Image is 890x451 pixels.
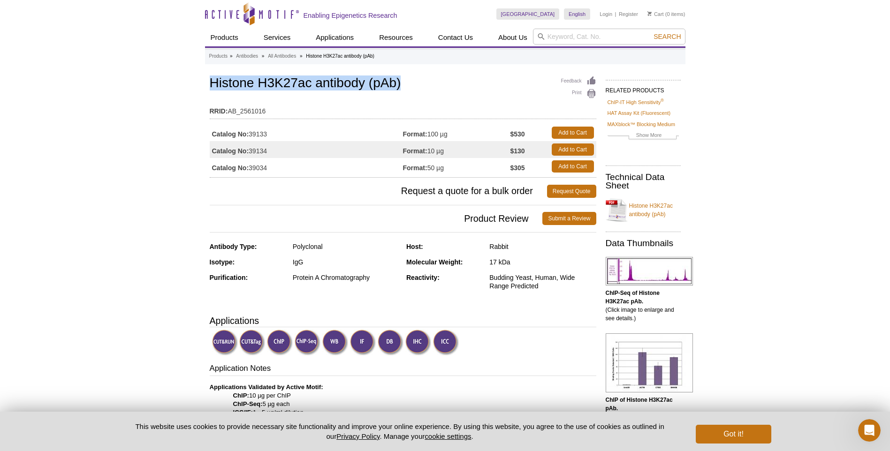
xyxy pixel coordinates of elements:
[433,330,459,355] img: Immunocytochemistry Validated
[230,53,233,59] li: »
[233,400,263,407] strong: ChIP-Seq:
[608,131,679,142] a: Show More
[233,392,249,399] strong: ChIP:
[608,120,676,128] a: MAXblock™ Blocking Medium
[210,243,257,250] strong: Antibody Type:
[239,330,265,355] img: CUT&Tag Validated
[564,8,590,20] a: English
[210,101,596,116] td: AB_2561016
[489,273,596,290] div: Budding Yeast, Human, Wide Range Predicted
[552,160,594,173] a: Add to Cart
[493,29,533,46] a: About Us
[552,143,594,156] a: Add to Cart
[606,239,681,248] h2: Data Thumbnails
[336,432,380,440] a: Privacy Policy
[210,274,248,281] strong: Purification:
[210,124,403,141] td: 39133
[403,124,510,141] td: 100 µg
[406,274,440,281] strong: Reactivity:
[606,173,681,190] h2: Technical Data Sheet
[406,258,463,266] strong: Molecular Weight:
[210,107,228,115] strong: RRID:
[119,421,681,441] p: This website uses cookies to provide necessary site functionality and improve your online experie...
[295,330,320,355] img: ChIP-Seq Validated
[489,258,596,266] div: 17 kDa
[561,89,596,99] a: Print
[647,8,685,20] li: (0 items)
[615,8,616,20] li: |
[212,164,249,172] strong: Catalog No:
[306,53,374,59] li: Histone H3K27ac antibody (pAb)
[425,432,471,440] button: cookie settings
[405,330,431,355] img: Immunohistochemistry Validated
[210,314,596,328] h3: Applications
[606,333,693,392] img: Histone H3K27ac antibody (pAb) tested by ChIP.
[661,98,664,103] sup: ®
[542,212,596,225] a: Submit a Review
[205,29,244,46] a: Products
[654,33,681,40] span: Search
[606,257,693,286] img: Histone H3K27ac antibody (pAb) tested by ChIP-Seq.
[533,29,685,45] input: Keyword, Cat. No.
[510,147,525,155] strong: $130
[403,147,427,155] strong: Format:
[310,29,359,46] a: Applications
[403,141,510,158] td: 10 µg
[293,273,399,282] div: Protein A Chromatography
[606,397,673,412] b: ChIP of Histone H3K27ac pAb.
[378,330,403,355] img: Dot Blot Validated
[561,76,596,86] a: Feedback
[547,185,596,198] a: Request Quote
[293,242,399,251] div: Polyclonal
[212,130,249,138] strong: Catalog No:
[212,147,249,155] strong: Catalog No:
[267,330,293,355] img: ChIP Validated
[236,52,258,60] a: Antibodies
[608,98,664,106] a: ChIP-IT High Sensitivity®
[858,419,881,442] iframe: Intercom live chat
[210,158,403,175] td: 39034
[233,409,253,416] strong: ICC/IF:
[210,76,596,92] h1: Histone H3K27ac antibody (pAb)
[322,330,348,355] img: Western Blot Validated
[212,330,238,355] img: CUT&RUN Validated
[651,32,684,41] button: Search
[510,130,525,138] strong: $530
[403,158,510,175] td: 50 µg
[373,29,418,46] a: Resources
[696,425,771,443] button: Got it!
[406,243,423,250] strong: Host:
[606,196,681,224] a: Histone H3K27ac antibody (pAb)
[647,11,652,16] img: Your Cart
[210,141,403,158] td: 39134
[210,185,547,198] span: Request a quote for a bulk order
[304,11,397,20] h2: Enabling Epigenetics Research
[293,258,399,266] div: IgG
[300,53,303,59] li: »
[262,53,265,59] li: »
[608,109,671,117] a: HAT Assay Kit (Fluorescent)
[489,242,596,251] div: Rabbit
[403,130,427,138] strong: Format:
[647,11,664,17] a: Cart
[210,258,235,266] strong: Isotype:
[606,396,681,429] p: (Click image to enlarge and see details.)
[258,29,297,46] a: Services
[210,212,543,225] span: Product Review
[496,8,560,20] a: [GEOGRAPHIC_DATA]
[510,164,525,172] strong: $305
[433,29,479,46] a: Contact Us
[403,164,427,172] strong: Format:
[606,290,660,305] b: ChIP-Seq of Histone H3K27ac pAb.
[600,11,612,17] a: Login
[350,330,376,355] img: Immunofluorescence Validated
[552,127,594,139] a: Add to Cart
[606,80,681,97] h2: RELATED PRODUCTS
[210,383,323,391] b: Applications Validated by Active Motif:
[210,363,596,376] h3: Application Notes
[606,289,681,323] p: (Click image to enlarge and see details.)
[268,52,296,60] a: All Antibodies
[209,52,228,60] a: Products
[619,11,638,17] a: Register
